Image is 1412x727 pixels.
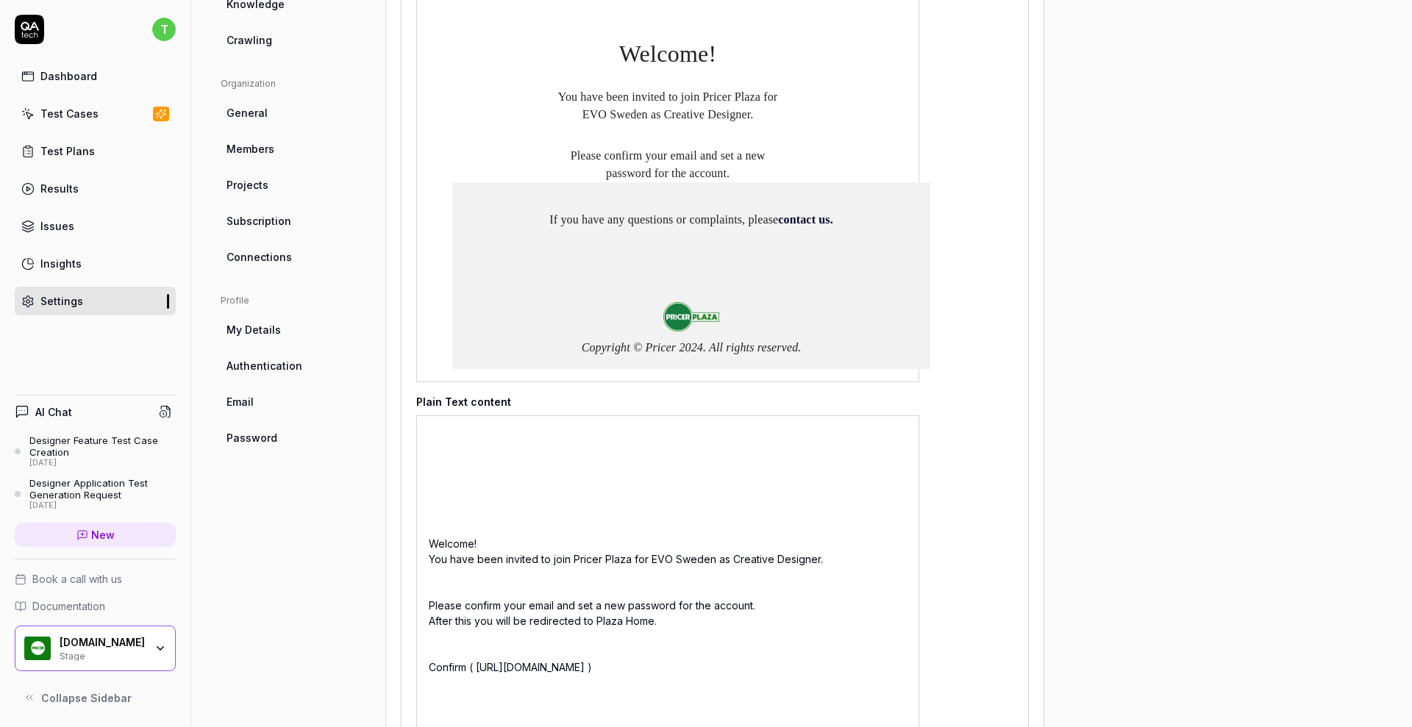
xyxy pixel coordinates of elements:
div: Results [40,181,79,196]
a: New [15,523,176,547]
a: Book a call with us [15,571,176,587]
h2: Welcome! [563,44,773,65]
img: ff4ee35b-19c3-4616-93e9-a181b2eb841b [663,302,719,332]
button: Collapse Sidebar [15,683,176,712]
span: Documentation [32,598,105,614]
div: Stage [60,649,145,661]
div: Organization [221,77,362,90]
a: Email [221,388,362,415]
a: Results [15,174,176,203]
span: t [152,18,176,41]
div: Test Cases [40,106,99,121]
a: General [221,99,362,126]
a: Documentation [15,598,176,614]
div: If you have any questions or complaints, please [548,211,835,229]
span: New [91,527,115,542]
a: Connections [221,243,362,271]
div: [DATE] [29,458,176,468]
span: Crawling [227,32,272,48]
div: Designer Application Test Generation Request [29,477,176,501]
span: Connections [227,249,292,265]
a: Settings [15,287,176,315]
span: Email [227,394,254,409]
h4: AI Chat [35,404,72,420]
span: Book a call with us [32,571,122,587]
a: Projects [221,171,362,198]
span: Password [227,430,277,445]
span: Collapse Sidebar [41,690,132,706]
a: Designer Application Test Generation Request[DATE] [15,477,176,511]
a: contact us. [778,213,833,226]
button: t [152,15,176,44]
span: General [227,105,268,121]
a: Subscription [221,207,362,234]
a: Password [221,424,362,451]
div: Issues [40,218,74,234]
img: Pricer.com Logo [24,635,51,662]
div: Test Plans [40,143,95,159]
a: Test Plans [15,137,176,165]
span: Authentication [227,358,302,373]
a: Dashboard [15,62,176,90]
div: Designer Feature Test Case Creation [29,434,176,459]
a: Insights [15,249,176,278]
div: Settings [40,293,83,309]
a: My Details [221,316,362,343]
a: Designer Feature Test Case Creation[DATE] [15,434,176,468]
span: Subscription [227,213,291,229]
span: Projects [227,177,268,193]
div: [DATE] [29,501,176,511]
div: Pricer.com [60,636,145,649]
a: Members [221,135,362,162]
span: Members [227,141,274,157]
a: Authentication [221,352,362,379]
p: You have been invited to join Pricer Plaza for EVO Sweden as Creative Designer. [553,88,782,123]
h4: Plain Text content [416,382,919,415]
button: Pricer.com Logo[DOMAIN_NAME]Stage [15,626,176,671]
div: Dashboard [40,68,97,84]
div: Profile [221,294,362,307]
a: Crawling [221,26,362,54]
a: Issues [15,212,176,240]
a: Test Cases [15,99,176,128]
p: Copyright © Pricer 2024. All rights reserved. [548,339,835,357]
div: Insights [40,256,82,271]
p: Please confirm your email and set a new password for the account. [553,147,782,182]
span: My Details [227,322,281,337]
